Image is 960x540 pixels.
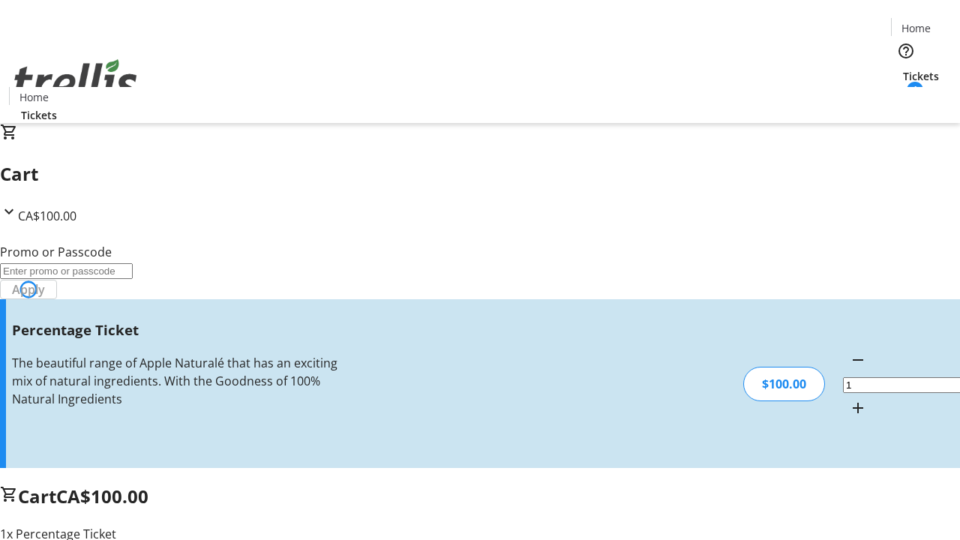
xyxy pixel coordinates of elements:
[891,84,921,114] button: Cart
[21,107,57,123] span: Tickets
[903,68,939,84] span: Tickets
[56,484,148,508] span: CA$100.00
[9,107,69,123] a: Tickets
[10,89,58,105] a: Home
[891,68,951,84] a: Tickets
[843,393,873,423] button: Increment by one
[12,319,340,340] h3: Percentage Ticket
[901,20,931,36] span: Home
[892,20,940,36] a: Home
[843,345,873,375] button: Decrement by one
[743,367,825,401] div: $100.00
[19,89,49,105] span: Home
[9,43,142,118] img: Orient E2E Organization nWDaEk39cF's Logo
[891,36,921,66] button: Help
[18,208,76,224] span: CA$100.00
[12,354,340,408] div: The beautiful range of Apple Naturalé that has an exciting mix of natural ingredients. With the G...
